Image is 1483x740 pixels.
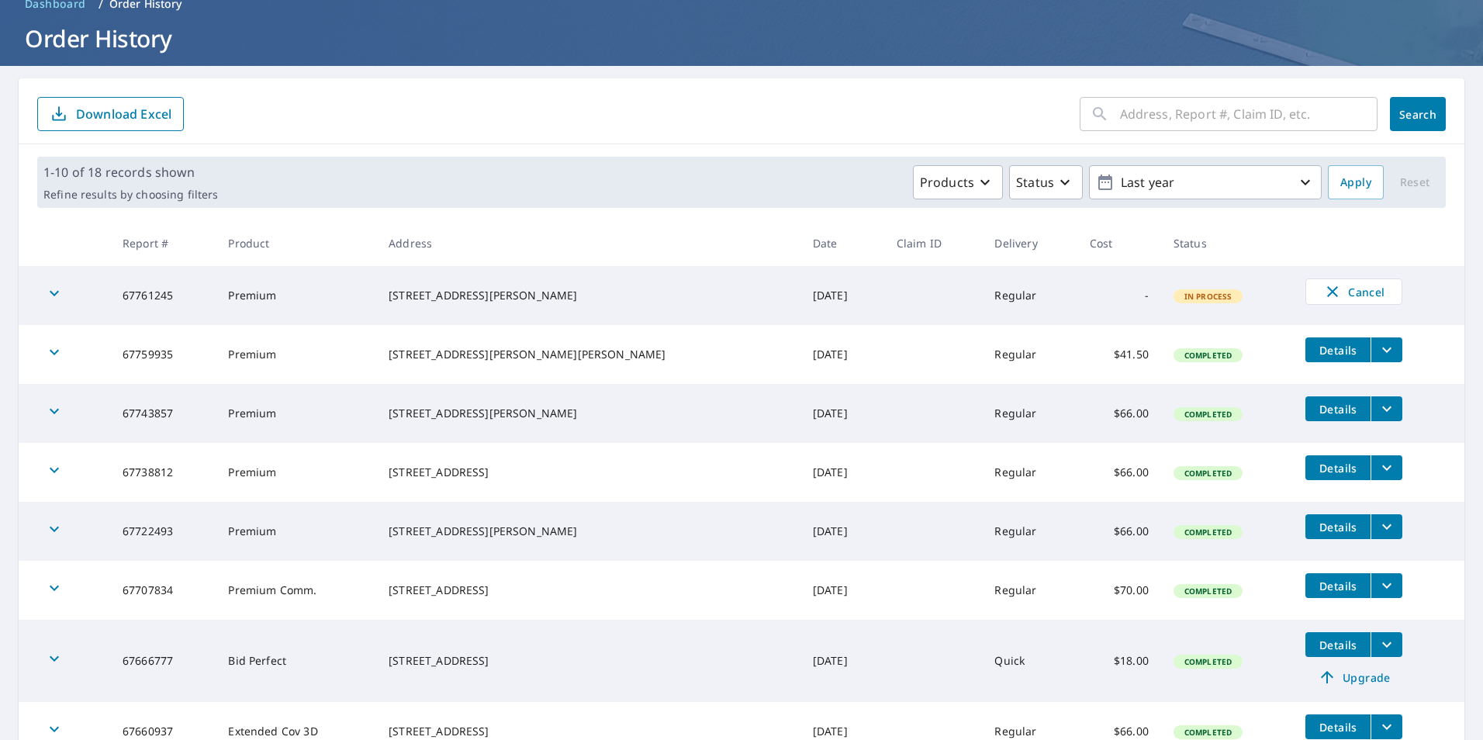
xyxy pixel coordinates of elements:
td: Quick [982,620,1077,702]
td: $18.00 [1077,620,1161,702]
td: - [1077,266,1161,325]
td: 67761245 [110,266,216,325]
td: 67738812 [110,443,216,502]
th: Date [800,220,884,266]
span: Completed [1175,727,1241,738]
td: Premium [216,266,376,325]
td: Regular [982,266,1077,325]
span: Search [1402,107,1433,122]
td: $41.50 [1077,325,1161,384]
span: Details [1315,461,1361,475]
td: Bid Perfect [216,620,376,702]
span: Completed [1175,350,1241,361]
span: Cancel [1322,282,1386,301]
a: Upgrade [1305,665,1402,690]
span: Details [1315,520,1361,534]
button: detailsBtn-67666777 [1305,632,1371,657]
button: Apply [1328,165,1384,199]
td: Regular [982,561,1077,620]
div: [STREET_ADDRESS][PERSON_NAME] [389,406,788,421]
td: $66.00 [1077,384,1161,443]
button: detailsBtn-67759935 [1305,337,1371,362]
div: [STREET_ADDRESS] [389,653,788,669]
p: Status [1016,173,1054,192]
span: Details [1315,579,1361,593]
button: Search [1390,97,1446,131]
span: Details [1315,343,1361,358]
span: Completed [1175,468,1241,479]
td: Regular [982,325,1077,384]
button: detailsBtn-67722493 [1305,514,1371,539]
td: [DATE] [800,384,884,443]
td: [DATE] [800,266,884,325]
h1: Order History [19,22,1464,54]
span: Details [1315,720,1361,735]
button: filesDropdownBtn-67666777 [1371,632,1402,657]
p: Products [920,173,974,192]
th: Cost [1077,220,1161,266]
button: filesDropdownBtn-67738812 [1371,455,1402,480]
button: filesDropdownBtn-67743857 [1371,396,1402,421]
td: Regular [982,443,1077,502]
th: Report # [110,220,216,266]
button: filesDropdownBtn-67722493 [1371,514,1402,539]
p: Last year [1115,169,1296,196]
td: Premium [216,443,376,502]
button: Cancel [1305,278,1402,305]
div: [STREET_ADDRESS][PERSON_NAME] [389,288,788,303]
td: Premium [216,502,376,561]
span: Completed [1175,586,1241,596]
button: detailsBtn-67743857 [1305,396,1371,421]
div: [STREET_ADDRESS][PERSON_NAME] [389,524,788,539]
button: Products [913,165,1003,199]
button: Download Excel [37,97,184,131]
td: $66.00 [1077,443,1161,502]
th: Claim ID [884,220,983,266]
td: 67666777 [110,620,216,702]
div: [STREET_ADDRESS][PERSON_NAME][PERSON_NAME] [389,347,788,362]
p: Download Excel [76,105,171,123]
td: Premium [216,325,376,384]
button: filesDropdownBtn-67660937 [1371,714,1402,739]
td: [DATE] [800,443,884,502]
button: Status [1009,165,1083,199]
td: $70.00 [1077,561,1161,620]
td: 67759935 [110,325,216,384]
span: In Process [1175,291,1242,302]
td: Premium [216,384,376,443]
span: Completed [1175,656,1241,667]
input: Address, Report #, Claim ID, etc. [1120,92,1378,136]
td: 67722493 [110,502,216,561]
button: Last year [1089,165,1322,199]
button: filesDropdownBtn-67707834 [1371,573,1402,598]
p: 1-10 of 18 records shown [43,163,218,182]
th: Address [376,220,800,266]
div: [STREET_ADDRESS] [389,583,788,598]
div: [STREET_ADDRESS] [389,465,788,480]
button: detailsBtn-67660937 [1305,714,1371,739]
td: [DATE] [800,502,884,561]
div: [STREET_ADDRESS] [389,724,788,739]
td: 67707834 [110,561,216,620]
button: detailsBtn-67738812 [1305,455,1371,480]
td: [DATE] [800,620,884,702]
th: Status [1161,220,1294,266]
span: Completed [1175,527,1241,538]
td: Regular [982,384,1077,443]
td: [DATE] [800,325,884,384]
span: Completed [1175,409,1241,420]
span: Details [1315,402,1361,417]
td: 67743857 [110,384,216,443]
td: Regular [982,502,1077,561]
span: Apply [1340,173,1371,192]
td: $66.00 [1077,502,1161,561]
th: Product [216,220,376,266]
th: Delivery [982,220,1077,266]
p: Refine results by choosing filters [43,188,218,202]
span: Details [1315,638,1361,652]
span: Upgrade [1315,668,1393,686]
button: filesDropdownBtn-67759935 [1371,337,1402,362]
button: detailsBtn-67707834 [1305,573,1371,598]
td: Premium Comm. [216,561,376,620]
td: [DATE] [800,561,884,620]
